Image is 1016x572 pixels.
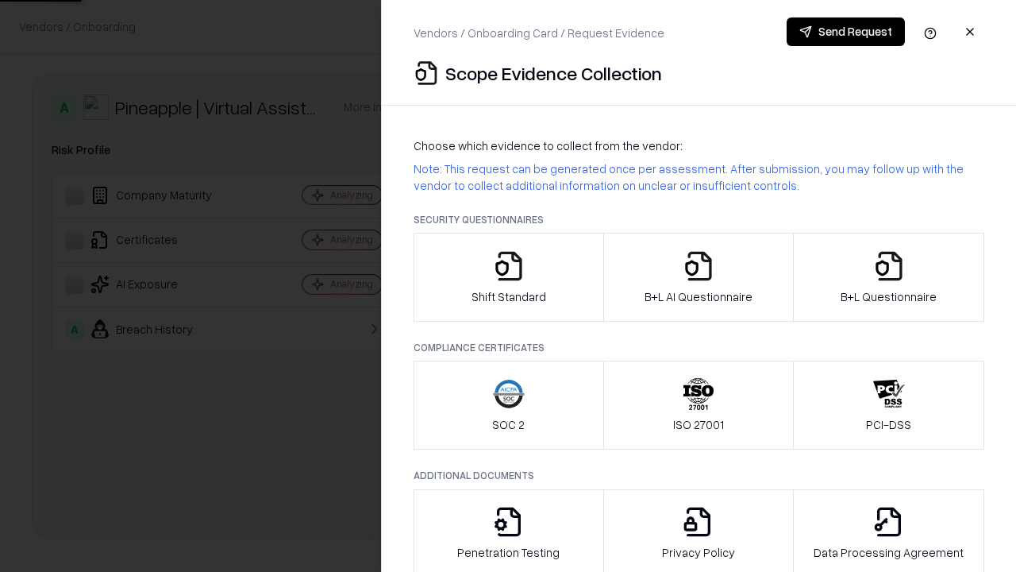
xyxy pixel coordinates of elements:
button: PCI-DSS [793,361,984,450]
p: Choose which evidence to collect from the vendor: [414,137,984,154]
p: B+L AI Questionnaire [645,288,752,305]
button: SOC 2 [414,361,604,450]
button: B+L Questionnaire [793,233,984,322]
p: Security Questionnaires [414,213,984,226]
p: ISO 27001 [673,416,724,433]
p: Additional Documents [414,469,984,482]
button: ISO 27001 [603,361,795,450]
p: Penetration Testing [457,544,560,561]
p: Shift Standard [471,288,546,305]
button: B+L AI Questionnaire [603,233,795,322]
p: Privacy Policy [662,544,735,561]
p: Vendors / Onboarding Card / Request Evidence [414,25,664,41]
p: B+L Questionnaire [841,288,937,305]
p: Data Processing Agreement [814,544,964,561]
p: Scope Evidence Collection [445,60,662,86]
button: Shift Standard [414,233,604,322]
p: Note: This request can be generated once per assessment. After submission, you may follow up with... [414,160,984,194]
button: Send Request [787,17,905,46]
p: Compliance Certificates [414,341,984,354]
p: SOC 2 [492,416,525,433]
p: PCI-DSS [866,416,911,433]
